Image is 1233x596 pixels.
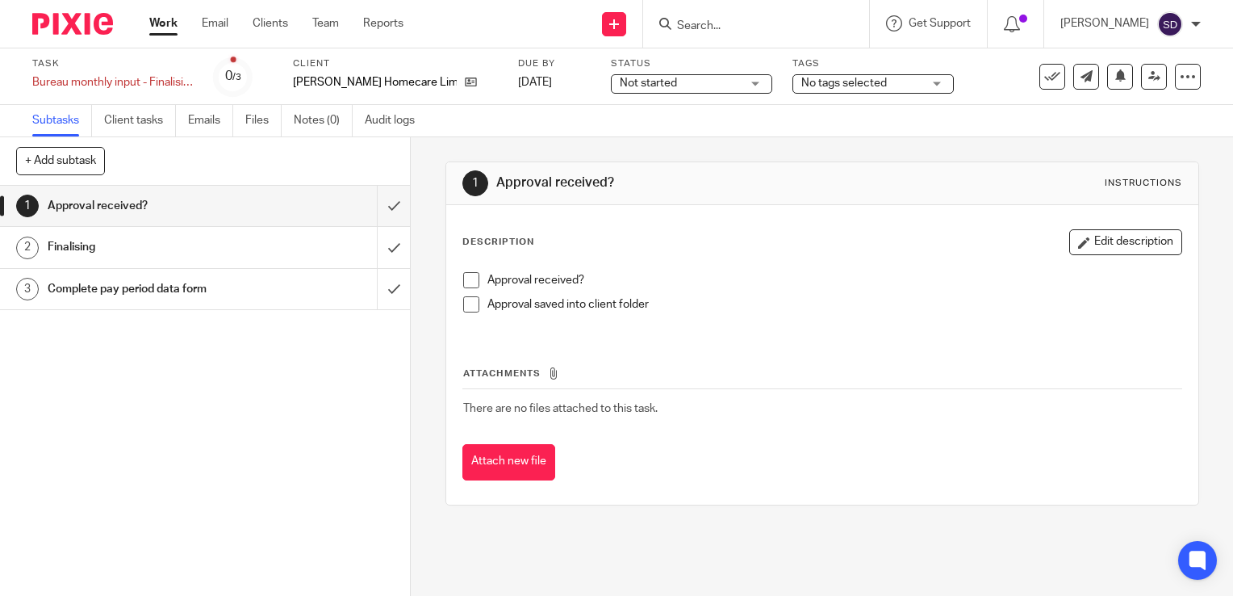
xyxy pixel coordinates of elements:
label: Client [293,57,498,70]
div: 1 [462,170,488,196]
div: 3 [16,278,39,300]
div: 0 [225,67,241,86]
div: 2 [16,237,39,259]
p: Description [462,236,534,249]
p: Approval received? [487,272,1181,288]
span: [DATE] [518,77,552,88]
small: /3 [232,73,241,82]
a: Files [245,105,282,136]
img: svg%3E [1157,11,1183,37]
span: There are no files attached to this task. [463,403,658,414]
a: Notes (0) [294,105,353,136]
label: Task [32,57,194,70]
label: Due by [518,57,591,70]
label: Status [611,57,772,70]
a: Clients [253,15,288,31]
div: Bureau monthly input - Finalising payroll - September 2025 [32,74,194,90]
img: Pixie [32,13,113,35]
h1: Complete pay period data form [48,277,257,301]
button: + Add subtask [16,147,105,174]
a: Subtasks [32,105,92,136]
p: [PERSON_NAME] [1060,15,1149,31]
label: Tags [792,57,954,70]
a: Work [149,15,178,31]
button: Edit description [1069,229,1182,255]
input: Search [675,19,821,34]
a: Audit logs [365,105,427,136]
span: Get Support [909,18,971,29]
div: Instructions [1105,177,1182,190]
a: Emails [188,105,233,136]
a: Team [312,15,339,31]
div: Bureau monthly input - Finalising payroll - [DATE] [32,74,194,90]
h1: Approval received? [48,194,257,218]
span: Attachments [463,369,541,378]
h1: Finalising [48,235,257,259]
a: Email [202,15,228,31]
p: [PERSON_NAME] Homecare Limited [293,74,457,90]
div: 1 [16,195,39,217]
span: No tags selected [801,78,887,89]
p: Approval saved into client folder [487,296,1181,313]
span: Not started [620,78,677,89]
button: Attach new file [462,444,555,481]
h1: Approval received? [496,174,856,191]
a: Client tasks [104,105,176,136]
a: Reports [363,15,403,31]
